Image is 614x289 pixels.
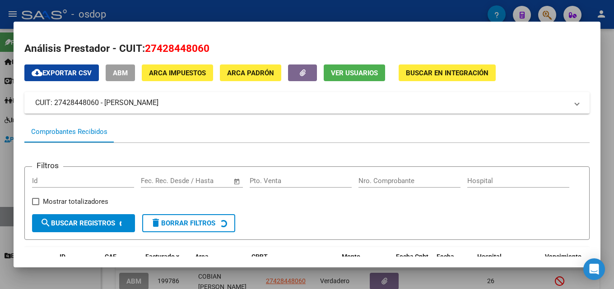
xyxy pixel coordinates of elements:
button: Borrar Filtros [142,214,235,232]
input: Fecha inicio [141,177,177,185]
mat-icon: cloud_download [32,67,42,78]
datatable-header-cell: CPBT [248,247,338,287]
span: ARCA Impuestos [149,69,206,77]
datatable-header-cell: Area [191,247,248,287]
span: Fecha Cpbt [396,253,428,260]
datatable-header-cell: Hospital [474,247,541,287]
span: CPBT [251,253,268,260]
span: Monto [342,253,360,260]
button: ARCA Padrón [220,64,281,81]
span: Borrar Filtros [150,219,215,227]
span: Buscar Registros [40,219,115,227]
datatable-header-cell: CAE [101,247,142,287]
h2: Análisis Prestador - CUIT: [24,41,590,56]
span: Facturado x Orden De [145,253,179,271]
span: ID [60,253,65,260]
span: Mostrar totalizadores [43,196,108,207]
span: 27428448060 [145,42,209,54]
datatable-header-cell: Fecha Cpbt [392,247,433,287]
span: ARCA Padrón [227,69,274,77]
h3: Filtros [32,160,63,171]
mat-expansion-panel-header: CUIT: 27428448060 - [PERSON_NAME] [24,92,590,114]
datatable-header-cell: ID [56,247,101,287]
div: Open Intercom Messenger [583,258,605,280]
mat-icon: delete [150,217,161,228]
span: Ver Usuarios [331,69,378,77]
span: Vencimiento Auditoría [545,253,581,271]
span: ABM [113,69,128,77]
mat-panel-title: CUIT: 27428448060 - [PERSON_NAME] [35,97,568,108]
button: ARCA Impuestos [142,64,213,81]
datatable-header-cell: Vencimiento Auditoría [541,247,582,287]
button: Exportar CSV [24,64,99,81]
input: Fecha fin [186,177,229,185]
button: Buscar en Integración [399,64,496,81]
div: Comprobantes Recibidos [31,127,107,137]
span: Area [195,253,209,260]
button: Buscar Registros [32,214,135,232]
span: Hospital [477,253,502,260]
button: Open calendar [232,176,242,187]
datatable-header-cell: Fecha Recibido [433,247,474,287]
mat-icon: search [40,217,51,228]
button: Ver Usuarios [324,64,385,81]
span: Exportar CSV [32,69,92,77]
datatable-header-cell: Facturado x Orden De [142,247,191,287]
span: Buscar en Integración [406,69,488,77]
span: Fecha Recibido [437,253,462,271]
button: ABM [106,64,135,81]
span: CAE [105,253,116,260]
datatable-header-cell: Monto [338,247,392,287]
